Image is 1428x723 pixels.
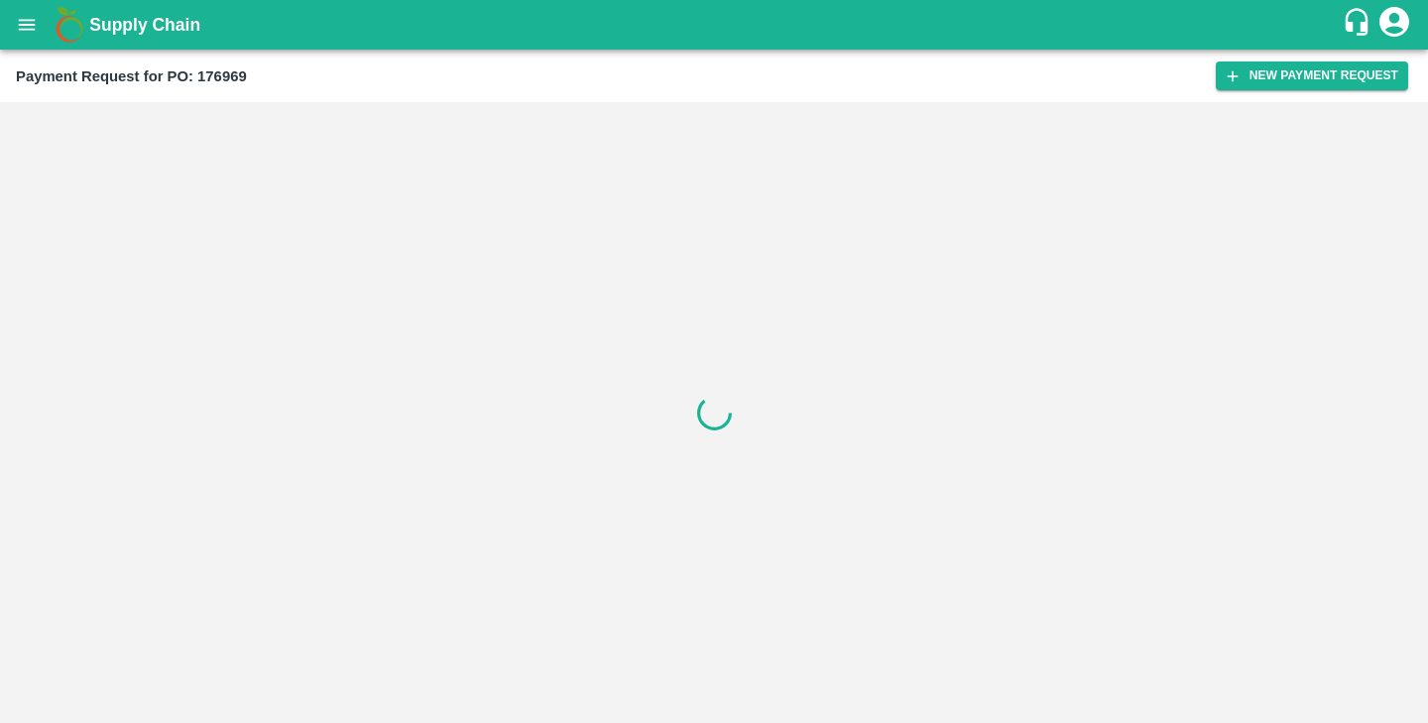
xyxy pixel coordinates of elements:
img: logo [50,5,89,45]
a: Supply Chain [89,11,1342,39]
div: account of current user [1376,4,1412,46]
b: Supply Chain [89,15,200,35]
b: Payment Request for PO: 176969 [16,68,247,84]
button: open drawer [4,2,50,48]
div: customer-support [1342,7,1376,43]
button: New Payment Request [1216,61,1408,90]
